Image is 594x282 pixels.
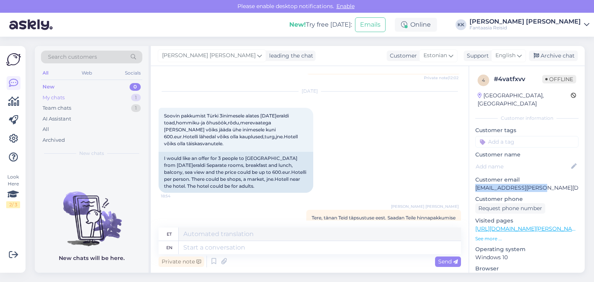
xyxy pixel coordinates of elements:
[475,253,579,262] p: Windows 10
[312,215,456,228] span: Tere, tänan Teid täpsustuse eest. Saadan Teile hinnapakkumise meilile.
[131,104,141,112] div: 1
[494,75,542,84] div: # 4vatfxvv
[469,19,581,25] div: [PERSON_NAME] [PERSON_NAME]
[6,52,21,67] img: Askly Logo
[475,203,545,214] div: Request phone number
[43,115,71,123] div: AI Assistant
[395,18,437,32] div: Online
[475,217,579,225] p: Visited pages
[35,178,148,247] img: No chats
[6,173,20,208] div: Look Here
[43,104,71,112] div: Team chats
[159,257,204,267] div: Private note
[167,228,172,241] div: et
[438,258,458,265] span: Send
[475,126,579,134] p: Customer tags
[475,235,579,242] p: See more ...
[80,68,94,78] div: Web
[161,193,190,199] span: 18:54
[43,83,55,91] div: New
[159,152,313,193] div: I would like an offer for 3 people to [GEOGRAPHIC_DATA] from [DATE]eraldi Separate rooms, breakfa...
[475,265,579,273] p: Browser
[355,17,386,32] button: Emails
[476,162,570,171] input: Add name
[159,88,461,95] div: [DATE]
[469,19,589,31] a: [PERSON_NAME] [PERSON_NAME]Fantaasia Reisid
[266,52,313,60] div: leading the chat
[529,51,578,61] div: Archive chat
[6,201,20,208] div: 2 / 3
[475,195,579,203] p: Customer phone
[79,150,104,157] span: New chats
[391,204,459,209] span: [PERSON_NAME] [PERSON_NAME]
[495,51,515,60] span: English
[289,21,306,28] b: New!
[424,75,459,81] span: Private note | 12:02
[475,151,579,159] p: Customer name
[130,83,141,91] div: 0
[162,51,256,60] span: [PERSON_NAME] [PERSON_NAME]
[43,94,65,102] div: My chats
[475,136,579,148] input: Add a tag
[334,3,357,10] span: Enable
[464,52,489,60] div: Support
[41,68,50,78] div: All
[289,20,352,29] div: Try free [DATE]:
[456,19,466,30] div: KK
[59,254,125,262] p: New chats will be here.
[123,68,142,78] div: Socials
[475,176,579,184] p: Customer email
[475,225,582,232] a: [URL][DOMAIN_NAME][PERSON_NAME]
[542,75,576,83] span: Offline
[423,51,447,60] span: Estonian
[48,53,97,61] span: Search customers
[475,184,579,192] p: [EMAIL_ADDRESS][PERSON_NAME][DOMAIN_NAME]
[469,25,581,31] div: Fantaasia Reisid
[387,52,417,60] div: Customer
[131,94,141,102] div: 1
[164,113,299,146] span: Soovin pakkumist Türki 3inimesele alates [DATE]eraldi toad,hommiku-ja õhusöök,rõdu,merevaatega [P...
[43,126,49,133] div: All
[482,77,485,83] span: 4
[478,92,571,108] div: [GEOGRAPHIC_DATA], [GEOGRAPHIC_DATA]
[475,115,579,122] div: Customer information
[43,136,65,144] div: Archived
[475,245,579,253] p: Operating system
[166,241,172,254] div: en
